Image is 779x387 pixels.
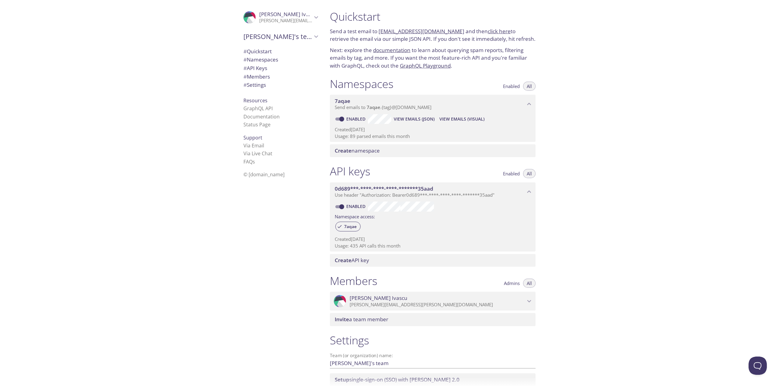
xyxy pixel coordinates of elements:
[523,169,536,178] button: All
[330,353,393,358] label: Team (or organization) name:
[330,373,536,386] div: Setup SSO
[335,212,375,220] label: Namespace access:
[243,56,247,63] span: #
[243,158,255,165] a: FAQ
[749,357,767,375] iframe: Help Scout Beacon - Open
[335,257,369,264] span: API key
[330,144,536,157] div: Create namespace
[330,164,370,178] h1: API keys
[335,126,531,133] p: Created [DATE]
[499,169,523,178] button: Enabled
[243,65,247,72] span: #
[523,279,536,288] button: All
[243,32,312,41] span: [PERSON_NAME]'s team
[330,77,393,91] h1: Namespaces
[330,274,377,288] h1: Members
[239,64,323,72] div: API Keys
[239,29,323,44] div: Alexandru's team
[335,147,351,154] span: Create
[239,81,323,89] div: Team Settings
[243,113,280,120] a: Documentation
[243,134,262,141] span: Support
[488,28,511,35] a: click here
[330,10,536,23] h1: Quickstart
[523,82,536,91] button: All
[259,18,312,24] p: [PERSON_NAME][EMAIL_ADDRESS][PERSON_NAME][DOMAIN_NAME]
[243,73,270,80] span: Members
[243,150,272,157] a: Via Live Chat
[330,95,536,114] div: 7aqae namespace
[243,105,273,112] a: GraphQL API
[243,97,267,104] span: Resources
[330,27,536,43] p: Send a test email to and then to retrieve the email via our simple JSON API. If you don't see it ...
[330,313,536,326] div: Invite a team member
[439,115,484,123] span: View Emails (Visual)
[335,104,431,110] span: Send emails to . {tag} @[DOMAIN_NAME]
[243,56,278,63] span: Namespaces
[330,254,536,267] div: Create API Key
[259,11,317,18] span: [PERSON_NAME] Ivascu
[335,257,351,264] span: Create
[243,48,272,55] span: Quickstart
[243,121,271,128] a: Status Page
[335,236,531,242] p: Created [DATE]
[373,47,410,54] a: documentation
[350,295,407,301] span: [PERSON_NAME] Ivascu
[341,224,360,229] span: 7aqae
[330,292,536,311] div: Alexandru Ivascu
[335,316,388,323] span: a team member
[394,115,435,123] span: View Emails (JSON)
[379,28,464,35] a: [EMAIL_ADDRESS][DOMAIN_NAME]
[239,55,323,64] div: Namespaces
[243,142,264,149] a: Via Email
[243,73,247,80] span: #
[330,333,536,347] h1: Settings
[400,62,451,69] a: GraphQL Playground
[335,243,531,249] p: Usage: 435 API calls this month
[391,114,437,124] button: View Emails (JSON)
[253,158,255,165] span: s
[335,316,349,323] span: Invite
[499,82,523,91] button: Enabled
[243,48,247,55] span: #
[367,104,380,110] span: 7aqae
[335,147,380,154] span: namespace
[335,133,531,139] p: Usage: 89 parsed emails this month
[345,116,368,122] a: Enabled
[239,72,323,81] div: Members
[330,46,536,70] p: Next: explore the to learn about querying spam reports, filtering emails by tag, and more. If you...
[243,81,247,88] span: #
[239,7,323,27] div: Alexandru Ivascu
[345,203,368,209] a: Enabled
[350,302,525,308] p: [PERSON_NAME][EMAIL_ADDRESS][PERSON_NAME][DOMAIN_NAME]
[243,65,267,72] span: API Keys
[335,222,361,231] div: 7aqae
[243,81,266,88] span: Settings
[335,97,350,104] span: 7aqae
[437,114,487,124] button: View Emails (Visual)
[243,171,285,178] span: © [DOMAIN_NAME]
[239,47,323,56] div: Quickstart
[500,279,523,288] button: Admins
